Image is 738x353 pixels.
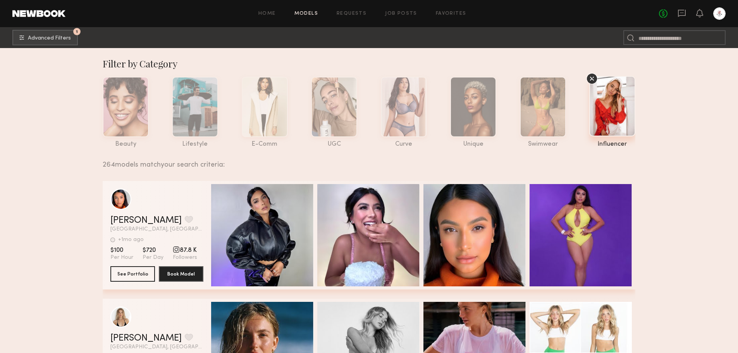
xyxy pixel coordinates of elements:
span: [GEOGRAPHIC_DATA], [GEOGRAPHIC_DATA] [110,344,203,350]
div: UGC [311,141,357,148]
span: 1 [76,30,78,33]
button: Book Model [159,266,203,282]
a: Job Posts [385,11,417,16]
span: Advanced Filters [28,36,71,41]
span: Per Hour [110,254,133,261]
span: $100 [110,246,133,254]
div: unique [450,141,496,148]
button: 1Advanced Filters [12,30,78,45]
div: swimwear [520,141,566,148]
div: +1mo ago [118,237,144,243]
span: [GEOGRAPHIC_DATA], [GEOGRAPHIC_DATA] [110,227,203,232]
a: [PERSON_NAME] [110,216,182,225]
div: Filter by Category [103,57,635,70]
span: 87.8 K [173,246,197,254]
span: Per Day [143,254,163,261]
div: e-comm [242,141,288,148]
a: Favorites [436,11,466,16]
div: 264 models match your search criteria: [103,152,629,169]
a: Requests [337,11,366,16]
span: $720 [143,246,163,254]
a: [PERSON_NAME] [110,334,182,343]
a: Home [258,11,276,16]
div: influencer [589,141,635,148]
div: lifestyle [172,141,218,148]
div: curve [381,141,427,148]
span: Followers [173,254,197,261]
a: Models [294,11,318,16]
div: beauty [103,141,149,148]
button: See Portfolio [110,266,155,282]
